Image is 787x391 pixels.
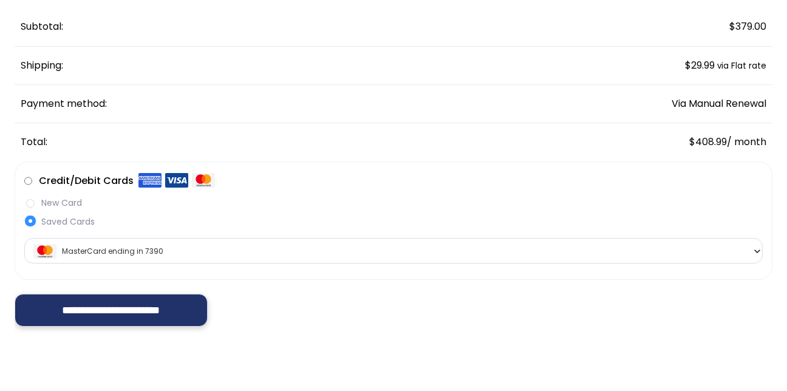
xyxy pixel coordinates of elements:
[15,123,622,161] th: Total:
[192,172,215,188] img: Mastercard
[24,197,763,209] label: New Card
[622,123,772,161] td: / month
[685,58,691,72] span: $
[165,172,188,188] img: Visa
[28,239,759,264] span: MasterCard ending in 7390
[729,19,735,33] span: $
[15,47,622,85] th: Shipping:
[39,171,215,191] label: Credit/Debit Cards
[729,19,766,33] span: 379.00
[622,85,772,123] td: Via Manual Renewal
[15,85,622,123] th: Payment method:
[24,238,763,263] span: MasterCard ending in 7390
[24,216,763,228] label: Saved Cards
[689,135,727,149] span: 408.99
[15,8,622,46] th: Subtotal:
[138,172,162,188] img: Amex
[689,135,695,149] span: $
[685,58,715,72] span: 29.99
[717,60,766,72] small: via Flat rate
